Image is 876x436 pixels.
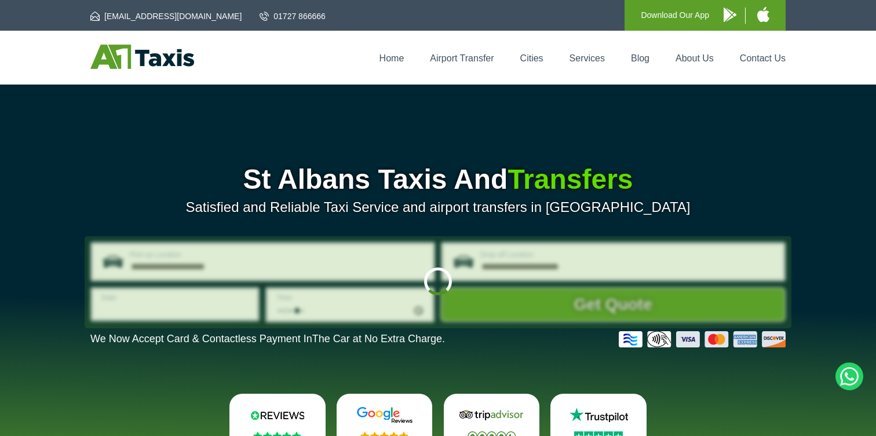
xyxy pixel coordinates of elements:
[520,53,543,63] a: Cities
[379,53,404,63] a: Home
[457,406,526,424] img: Tripadvisor
[243,406,312,424] img: Reviews.io
[350,406,419,424] img: Google
[641,8,709,23] p: Download Our App
[90,333,445,345] p: We Now Accept Card & Contactless Payment In
[757,7,769,22] img: A1 Taxis iPhone App
[90,10,242,22] a: [EMAIL_ADDRESS][DOMAIN_NAME]
[90,199,786,215] p: Satisfied and Reliable Taxi Service and airport transfers in [GEOGRAPHIC_DATA]
[676,53,714,63] a: About Us
[90,45,194,69] img: A1 Taxis St Albans LTD
[631,53,649,63] a: Blog
[619,331,786,347] img: Credit And Debit Cards
[724,8,736,22] img: A1 Taxis Android App
[260,10,326,22] a: 01727 866666
[740,53,786,63] a: Contact Us
[430,53,494,63] a: Airport Transfer
[312,333,445,345] span: The Car at No Extra Charge.
[570,53,605,63] a: Services
[90,166,786,193] h1: St Albans Taxis And
[508,164,633,195] span: Transfers
[564,406,633,424] img: Trustpilot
